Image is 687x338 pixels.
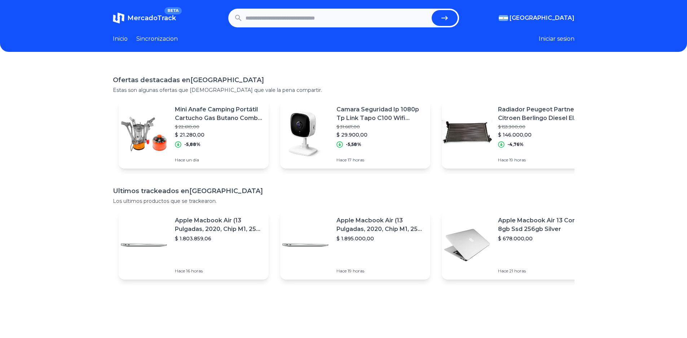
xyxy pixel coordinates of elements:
[336,105,424,123] p: Camara Seguridad Ip 1080p Tp Link Tapo C100 Wifi Movimiento
[507,142,524,147] p: -4,76%
[184,142,201,147] p: -5,88%
[113,12,176,24] a: MercadoTrackBETA
[336,157,424,163] p: Hace 17 horas
[113,186,574,196] h1: Ultimos trackeados en [GEOGRAPHIC_DATA]
[119,220,169,270] img: Featured image
[499,14,574,22] button: [GEOGRAPHIC_DATA]
[336,131,424,138] p: $ 29.900,00
[498,216,586,234] p: Apple Macbook Air 13 Core I5 8gb Ssd 256gb Silver
[498,124,586,130] p: $ 153.300,00
[175,131,263,138] p: $ 21.280,00
[280,99,430,169] a: Featured imageCamara Seguridad Ip 1080p Tp Link Tapo C100 Wifi Movimiento$ 31.667,00$ 29.900,00-5...
[498,131,586,138] p: $ 146.000,00
[280,109,331,159] img: Featured image
[119,109,169,159] img: Featured image
[498,157,586,163] p: Hace 19 horas
[119,210,269,280] a: Featured imageApple Macbook Air (13 Pulgadas, 2020, Chip M1, 256 Gb De Ssd, 8 Gb De Ram) - Plata$...
[113,197,574,205] p: Los ultimos productos que se trackearon.
[499,15,508,21] img: Argentina
[280,220,331,270] img: Featured image
[164,7,181,14] span: BETA
[113,75,574,85] h1: Ofertas destacadas en [GEOGRAPHIC_DATA]
[498,268,586,274] p: Hace 21 horas
[442,99,592,169] a: Featured imageRadiador Peugeot Partner Citroen Berlingo Diesel El Mejor!!$ 153.300,00$ 146.000,00...
[280,210,430,280] a: Featured imageApple Macbook Air (13 Pulgadas, 2020, Chip M1, 256 Gb De Ssd, 8 Gb De Ram) - Plata$...
[175,124,263,130] p: $ 22.610,00
[346,142,361,147] p: -5,58%
[442,109,492,159] img: Featured image
[498,105,586,123] p: Radiador Peugeot Partner Citroen Berlingo Diesel El Mejor!!
[510,14,574,22] span: [GEOGRAPHIC_DATA]
[442,220,492,270] img: Featured image
[119,99,269,169] a: Featured imageMini Anafe Camping Portátil Cartucho Gas Butano Combo Pesca$ 22.610,00$ 21.280,00-5...
[539,35,574,43] button: Iniciar sesion
[336,268,424,274] p: Hace 19 horas
[442,210,592,280] a: Featured imageApple Macbook Air 13 Core I5 8gb Ssd 256gb Silver$ 678.000,00Hace 21 horas
[336,124,424,130] p: $ 31.667,00
[175,157,263,163] p: Hace un día
[336,235,424,242] p: $ 1.895.000,00
[113,12,124,24] img: MercadoTrack
[175,235,263,242] p: $ 1.803.859,06
[498,235,586,242] p: $ 678.000,00
[136,35,178,43] a: Sincronizacion
[175,105,263,123] p: Mini Anafe Camping Portátil Cartucho Gas Butano Combo Pesca
[113,86,574,94] p: Estas son algunas ofertas que [DEMOGRAPHIC_DATA] que vale la pena compartir.
[127,14,176,22] span: MercadoTrack
[175,268,263,274] p: Hace 16 horas
[336,216,424,234] p: Apple Macbook Air (13 Pulgadas, 2020, Chip M1, 256 Gb De Ssd, 8 Gb De Ram) - Plata
[113,35,128,43] a: Inicio
[175,216,263,234] p: Apple Macbook Air (13 Pulgadas, 2020, Chip M1, 256 Gb De Ssd, 8 Gb De Ram) - Plata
